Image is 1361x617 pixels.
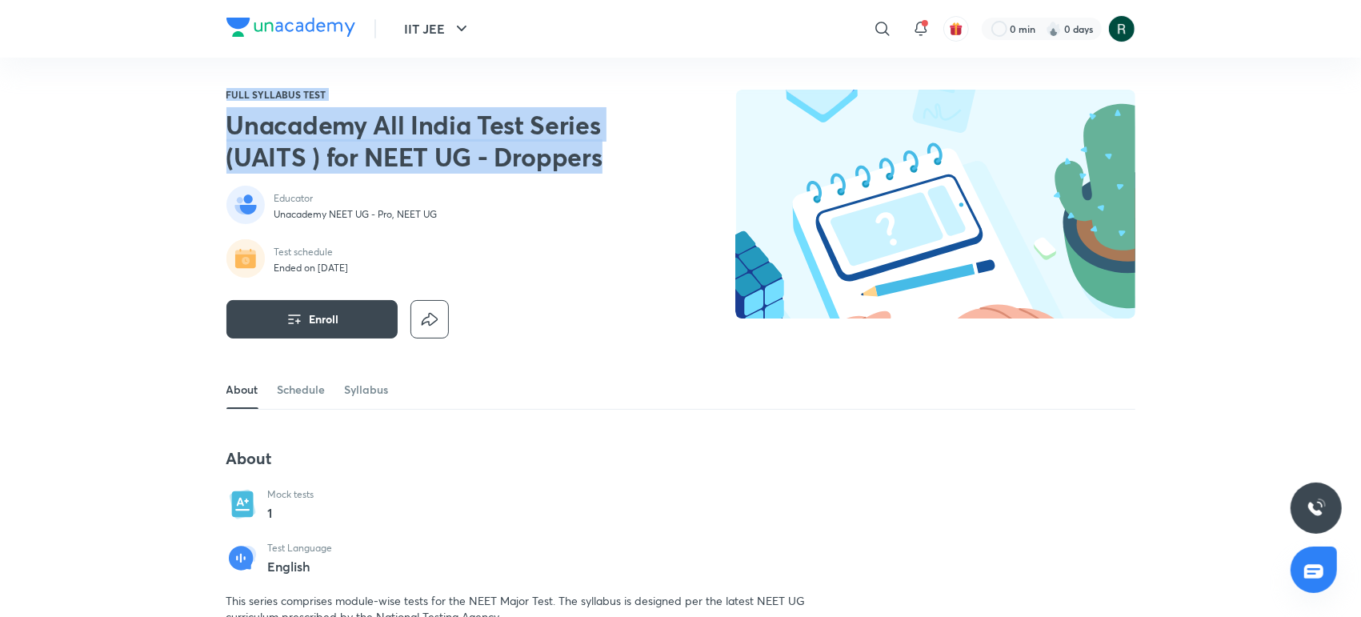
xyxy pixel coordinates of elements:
button: IIT JEE [395,13,481,45]
a: Company Logo [226,18,355,41]
img: ttu [1307,499,1326,518]
img: streak [1046,21,1062,37]
p: 1 [268,503,314,523]
button: Enroll [226,300,398,339]
a: Syllabus [345,371,389,409]
a: About [226,371,258,409]
p: Ended on [DATE] [274,262,349,274]
p: FULL SYLLABUS TEST [226,90,636,99]
a: Schedule [278,371,326,409]
p: Test Language [268,542,333,555]
p: English [268,559,333,574]
button: avatar [943,16,969,42]
h4: About [226,448,828,469]
p: Test schedule [274,246,349,258]
p: Unacademy NEET UG - Pro, NEET UG [274,208,438,221]
p: Educator [274,192,438,205]
img: avatar [949,22,963,36]
h2: Unacademy All India Test Series (UAITS ) for NEET UG - Droppers [226,109,636,173]
p: Mock tests [268,488,314,501]
span: Enroll [310,311,339,327]
img: Khushi Gupta [1108,15,1135,42]
img: Company Logo [226,18,355,37]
